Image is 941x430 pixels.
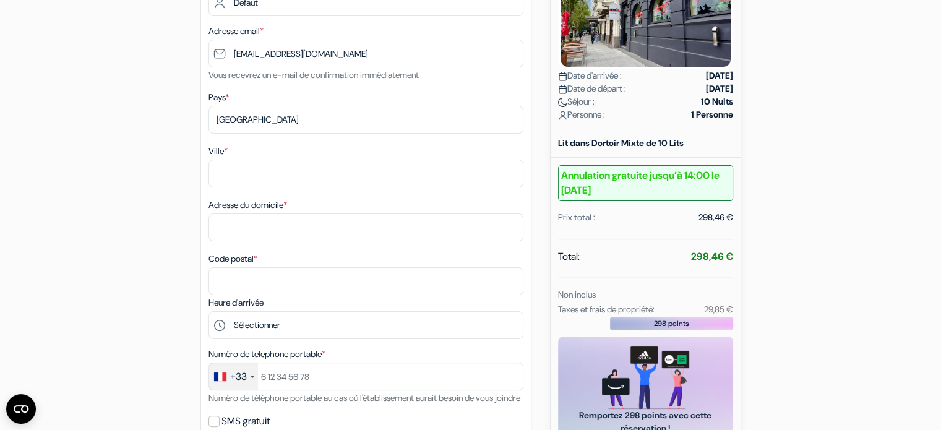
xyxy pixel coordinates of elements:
[558,108,605,121] span: Personne :
[691,108,733,121] strong: 1 Personne
[208,363,523,390] input: 6 12 34 56 78
[691,250,733,263] strong: 298,46 €
[208,199,287,212] label: Adresse du domicile
[558,165,733,201] b: Annulation gratuite jusqu’à 14:00 le [DATE]
[208,296,264,309] label: Heure d'arrivée
[558,98,567,107] img: moon.svg
[558,289,596,300] small: Non inclus
[558,211,595,224] div: Prix total :
[558,137,684,148] b: Lit dans Dortoir Mixte de 10 Lits
[208,69,419,80] small: Vous recevrez un e-mail de confirmation immédiatement
[6,394,36,424] button: Ouvrir le widget CMP
[209,363,258,390] div: France: +33
[230,369,247,384] div: +33
[208,40,523,67] input: Entrer adresse e-mail
[706,69,733,82] strong: [DATE]
[558,85,567,94] img: calendar.svg
[208,252,257,265] label: Code postal
[706,82,733,95] strong: [DATE]
[558,111,567,120] img: user_icon.svg
[208,392,520,403] small: Numéro de téléphone portable au cas où l'établissement aurait besoin de vous joindre
[558,304,655,315] small: Taxes et frais de propriété:
[701,95,733,108] strong: 10 Nuits
[558,249,580,264] span: Total:
[602,346,689,409] img: gift_card_hero_new.png
[208,348,325,361] label: Numéro de telephone portable
[558,82,626,95] span: Date de départ :
[208,25,264,38] label: Adresse email
[221,413,270,430] label: SMS gratuit
[654,318,689,329] span: 298 points
[558,72,567,81] img: calendar.svg
[558,95,595,108] span: Séjour :
[703,304,733,315] small: 29,85 €
[698,211,733,224] div: 298,46 €
[208,91,229,104] label: Pays
[558,69,622,82] span: Date d'arrivée :
[208,145,228,158] label: Ville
